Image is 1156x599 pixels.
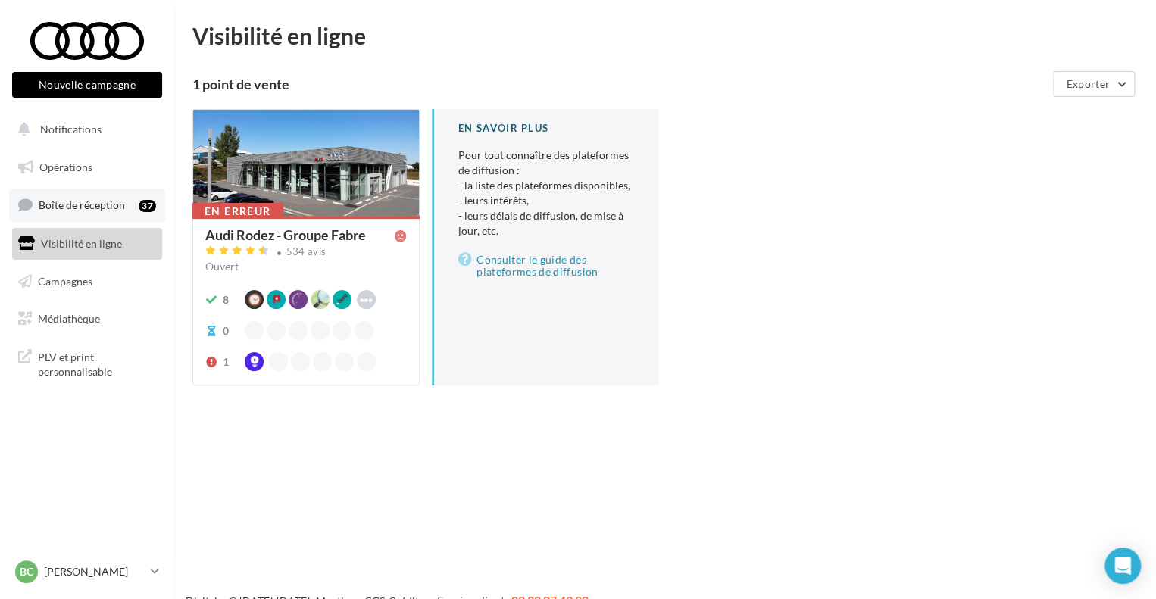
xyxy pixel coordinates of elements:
[39,198,125,211] span: Boîte de réception
[9,189,165,221] a: Boîte de réception37
[44,564,145,579] p: [PERSON_NAME]
[9,341,165,385] a: PLV et print personnalisable
[458,121,635,136] div: En savoir plus
[139,200,156,212] div: 37
[9,266,165,298] a: Campagnes
[20,564,33,579] span: BC
[9,151,165,183] a: Opérations
[192,77,1047,91] div: 1 point de vente
[39,161,92,173] span: Opérations
[223,323,229,338] div: 0
[458,193,635,208] li: - leurs intérêts,
[9,228,165,260] a: Visibilité en ligne
[192,203,283,220] div: En erreur
[458,251,635,281] a: Consulter le guide des plateformes de diffusion
[9,114,159,145] button: Notifications
[40,123,102,136] span: Notifications
[12,557,162,586] a: BC [PERSON_NAME]
[458,208,635,239] li: - leurs délais de diffusion, de mise à jour, etc.
[223,354,229,370] div: 1
[12,72,162,98] button: Nouvelle campagne
[9,303,165,335] a: Médiathèque
[38,312,100,325] span: Médiathèque
[192,24,1138,47] div: Visibilité en ligne
[458,178,635,193] li: - la liste des plateformes disponibles,
[205,244,407,262] a: 534 avis
[205,260,239,273] span: Ouvert
[1066,77,1110,90] span: Exporter
[1104,548,1141,584] div: Open Intercom Messenger
[38,274,92,287] span: Campagnes
[1053,71,1135,97] button: Exporter
[286,247,326,257] div: 534 avis
[205,228,366,242] div: Audi Rodez - Groupe Fabre
[458,148,635,239] p: Pour tout connaître des plateformes de diffusion :
[38,347,156,379] span: PLV et print personnalisable
[41,237,122,250] span: Visibilité en ligne
[223,292,229,307] div: 8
